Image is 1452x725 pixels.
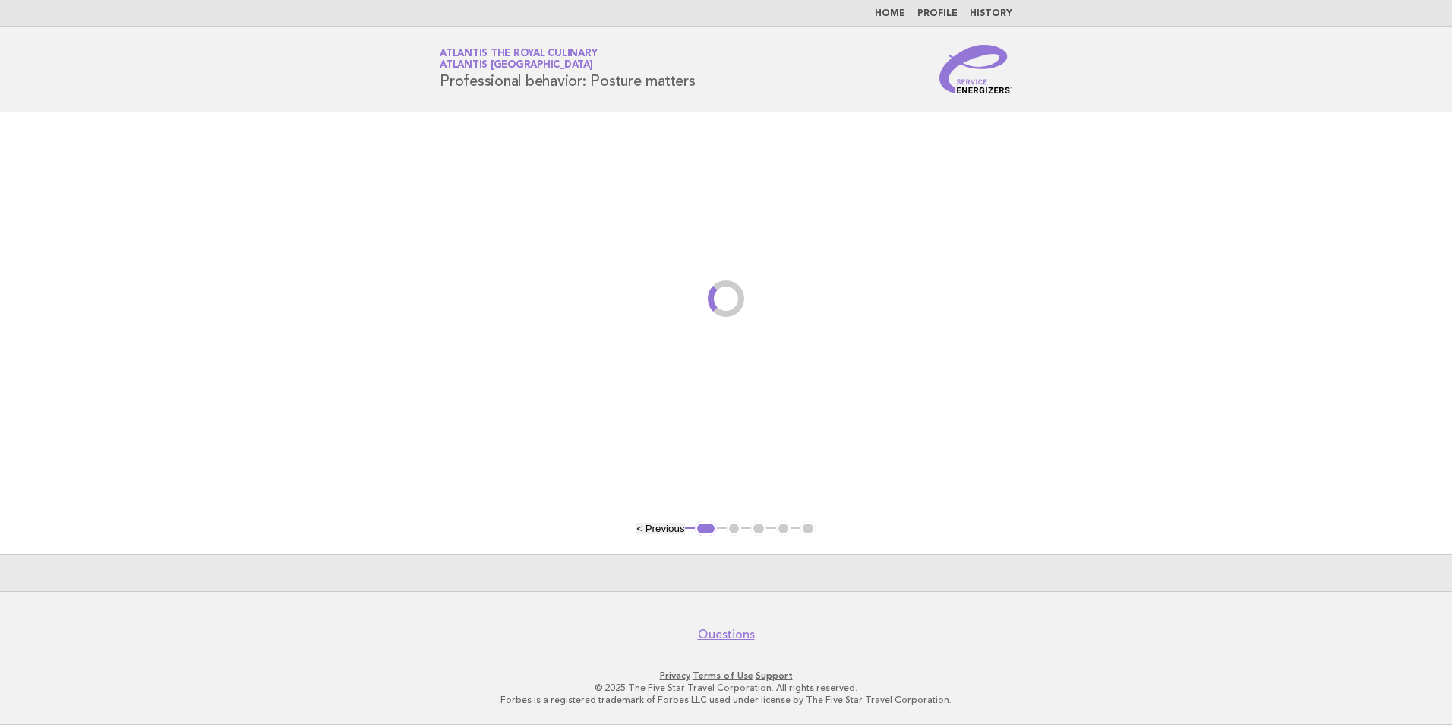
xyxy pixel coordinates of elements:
a: Profile [917,9,958,18]
a: Support [756,670,793,681]
span: Atlantis [GEOGRAPHIC_DATA] [440,61,593,71]
h1: Professional behavior: Posture matters [440,49,696,89]
a: History [970,9,1012,18]
p: · · [261,670,1191,682]
a: Home [875,9,905,18]
a: Privacy [660,670,690,681]
p: © 2025 The Five Star Travel Corporation. All rights reserved. [261,682,1191,694]
a: Questions [698,627,755,642]
p: Forbes is a registered trademark of Forbes LLC used under license by The Five Star Travel Corpora... [261,694,1191,706]
a: Atlantis the Royal CulinaryAtlantis [GEOGRAPHIC_DATA] [440,49,597,70]
a: Terms of Use [693,670,753,681]
img: Service Energizers [939,45,1012,93]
